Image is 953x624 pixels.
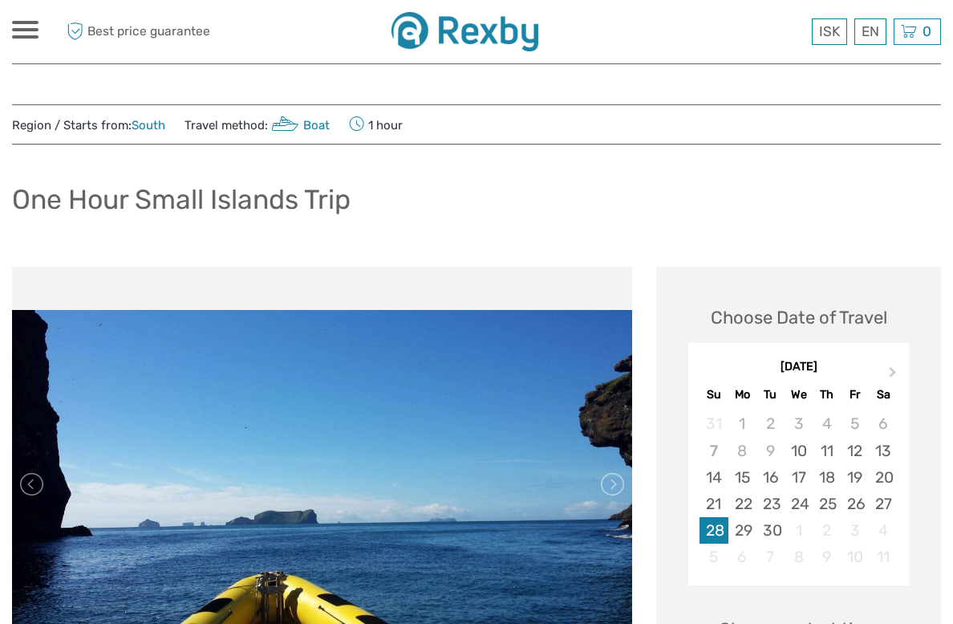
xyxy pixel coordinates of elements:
[841,464,869,491] div: Choose Friday, September 19th, 2025
[711,305,887,330] div: Choose Date of Travel
[688,359,909,376] div: [DATE]
[12,117,165,134] span: Region / Starts from:
[756,438,785,464] div: Not available Tuesday, September 9th, 2025
[813,491,841,517] div: Choose Thursday, September 25th, 2025
[841,544,869,570] div: Not available Friday, October 10th, 2025
[869,464,897,491] div: Choose Saturday, September 20th, 2025
[869,384,897,406] div: Sa
[785,491,813,517] div: Choose Wednesday, September 24th, 2025
[813,384,841,406] div: Th
[700,544,728,570] div: Not available Sunday, October 5th, 2025
[700,438,728,464] div: Not available Sunday, September 7th, 2025
[728,544,756,570] div: Not available Monday, October 6th, 2025
[841,384,869,406] div: Fr
[841,517,869,544] div: Not available Friday, October 3rd, 2025
[728,384,756,406] div: Mo
[841,410,869,437] div: Not available Friday, September 5th, 2025
[920,23,934,39] span: 0
[854,18,886,45] div: EN
[12,183,351,216] h1: One Hour Small Islands Trip
[728,438,756,464] div: Not available Monday, September 8th, 2025
[349,113,403,136] span: 1 hour
[813,517,841,544] div: Not available Thursday, October 2nd, 2025
[728,410,756,437] div: Not available Monday, September 1st, 2025
[391,12,538,51] img: 1863-c08d342a-737b-48be-8f5f-9b5986f4104f_logo_small.jpg
[869,410,897,437] div: Not available Saturday, September 6th, 2025
[268,118,330,133] a: Boat
[869,544,897,570] div: Not available Saturday, October 11th, 2025
[869,438,897,464] div: Choose Saturday, September 13th, 2025
[785,384,813,406] div: We
[841,438,869,464] div: Choose Friday, September 12th, 2025
[869,517,897,544] div: Not available Saturday, October 4th, 2025
[756,544,785,570] div: Not available Tuesday, October 7th, 2025
[185,113,330,136] span: Travel method:
[785,517,813,544] div: Not available Wednesday, October 1st, 2025
[813,544,841,570] div: Not available Thursday, October 9th, 2025
[813,464,841,491] div: Choose Thursday, September 18th, 2025
[700,410,728,437] div: Not available Sunday, August 31st, 2025
[756,410,785,437] div: Not available Tuesday, September 2nd, 2025
[813,438,841,464] div: Choose Thursday, September 11th, 2025
[785,544,813,570] div: Not available Wednesday, October 8th, 2025
[693,410,903,570] div: month 2025-09
[882,363,907,389] button: Next Month
[756,384,785,406] div: Tu
[785,438,813,464] div: Choose Wednesday, September 10th, 2025
[813,410,841,437] div: Not available Thursday, September 4th, 2025
[132,118,165,133] a: South
[869,491,897,517] div: Choose Saturday, September 27th, 2025
[63,18,245,45] span: Best price guarantee
[819,23,840,39] span: ISK
[700,517,728,544] div: Choose Sunday, September 28th, 2025
[756,517,785,544] div: Choose Tuesday, September 30th, 2025
[756,464,785,491] div: Choose Tuesday, September 16th, 2025
[841,491,869,517] div: Choose Friday, September 26th, 2025
[785,464,813,491] div: Choose Wednesday, September 17th, 2025
[785,410,813,437] div: Not available Wednesday, September 3rd, 2025
[700,491,728,517] div: Choose Sunday, September 21st, 2025
[700,464,728,491] div: Choose Sunday, September 14th, 2025
[700,384,728,406] div: Su
[728,464,756,491] div: Choose Monday, September 15th, 2025
[756,491,785,517] div: Choose Tuesday, September 23rd, 2025
[728,491,756,517] div: Choose Monday, September 22nd, 2025
[728,517,756,544] div: Choose Monday, September 29th, 2025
